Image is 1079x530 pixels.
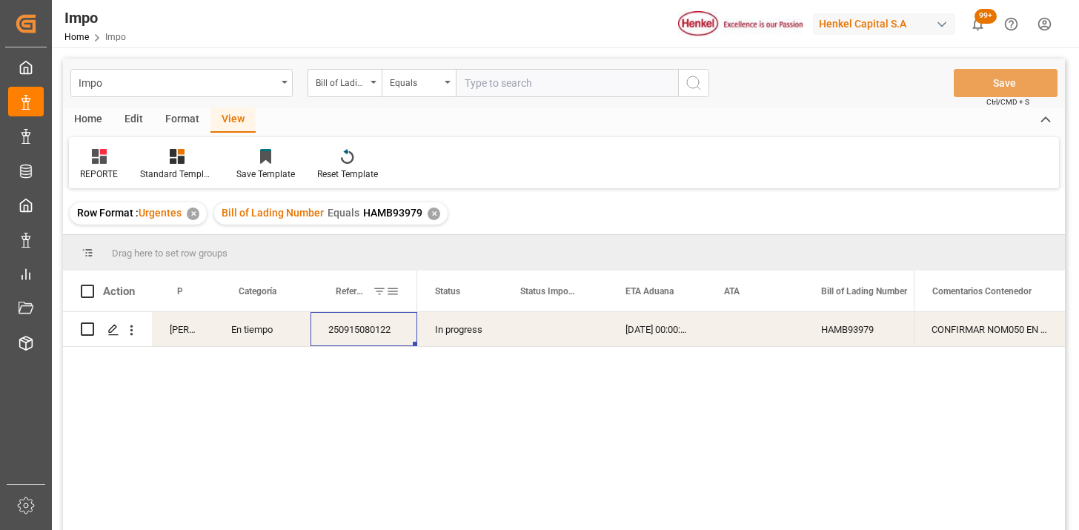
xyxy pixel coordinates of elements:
div: HAMB93979 [803,312,952,346]
div: ✕ [187,208,199,220]
div: CONFIRMAR NOM050 EN PREVIO [914,312,1065,346]
div: Save Template [236,168,295,181]
div: Press SPACE to select this row. [63,312,417,347]
span: Bill of Lading Number [821,286,907,297]
div: Home [63,107,113,133]
span: Persona responsable de seguimiento [177,286,182,297]
div: Bill of Lading Number [316,73,366,90]
span: Status [435,286,460,297]
div: Impo [79,73,276,91]
span: HAMB93979 [363,207,422,219]
span: Bill of Lading Number [222,207,324,219]
div: Reset Template [317,168,378,181]
div: Impo [64,7,126,29]
div: Action [103,285,135,298]
span: Ctrl/CMD + S [986,96,1029,107]
div: View [210,107,256,133]
button: show 100 new notifications [961,7,995,41]
button: open menu [308,69,382,97]
span: Categoría [239,286,276,297]
button: search button [678,69,709,97]
span: Drag here to set row groups [112,248,228,259]
button: Henkel Capital S.A [813,10,961,38]
span: Equals [328,207,359,219]
input: Type to search [456,69,678,97]
button: open menu [70,69,293,97]
span: Urgentes [139,207,182,219]
div: ✕ [428,208,440,220]
div: Henkel Capital S.A [813,13,955,35]
button: Help Center [995,7,1028,41]
span: Status Importación [520,286,577,297]
div: Standard Templates [140,168,214,181]
span: Comentarios Contenedor [932,286,1032,297]
span: Row Format : [77,207,139,219]
span: ATA [724,286,740,297]
div: Press SPACE to select this row. [914,312,1065,347]
button: open menu [382,69,456,97]
a: Home [64,32,89,42]
div: REPORTE [80,168,118,181]
div: Equals [390,73,440,90]
span: ETA Aduana [625,286,674,297]
div: Format [154,107,210,133]
div: [PERSON_NAME] [152,312,213,346]
div: En tiempo [213,312,311,346]
div: [DATE] 00:00:00 [608,312,706,346]
div: In progress [417,312,502,346]
img: Henkel%20logo.jpg_1689854090.jpg [678,11,803,37]
button: Save [954,69,1058,97]
span: Referencia Leschaco [336,286,367,297]
div: 250915080122 [311,312,417,346]
span: 99+ [975,9,997,24]
div: Edit [113,107,154,133]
